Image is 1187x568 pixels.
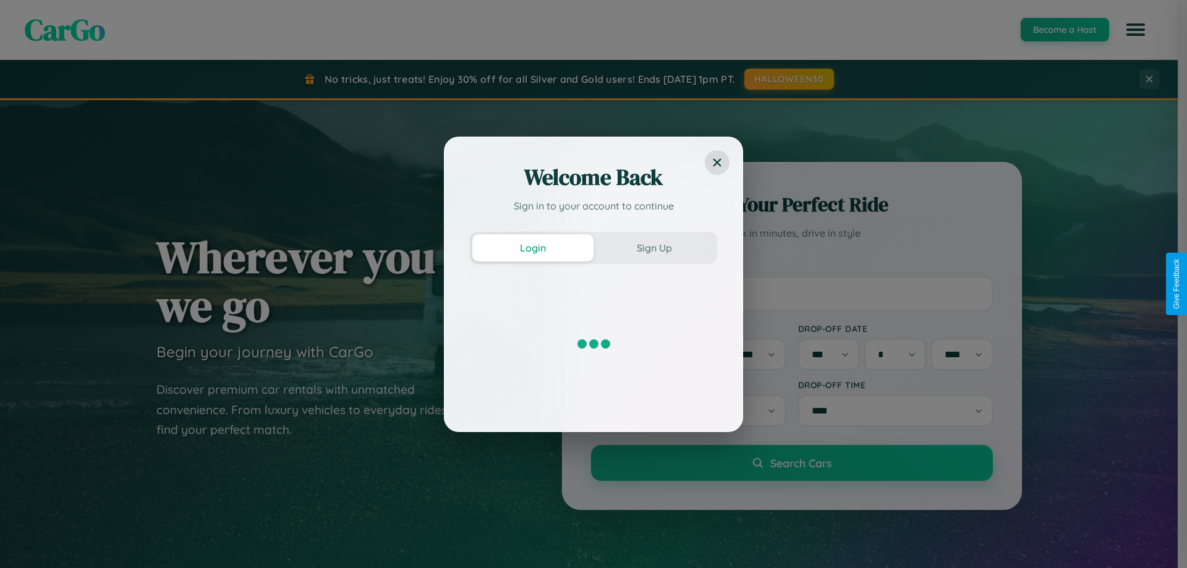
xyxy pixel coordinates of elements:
iframe: Intercom live chat [12,526,42,556]
div: Give Feedback [1172,259,1181,309]
button: Sign Up [593,234,715,261]
h2: Welcome Back [470,163,717,192]
button: Login [472,234,593,261]
p: Sign in to your account to continue [470,198,717,213]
